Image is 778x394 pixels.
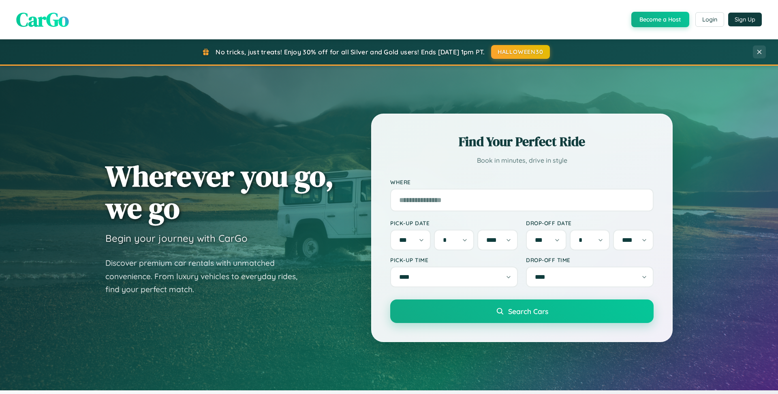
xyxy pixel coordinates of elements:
[631,12,689,27] button: Become a Host
[390,220,518,226] label: Pick-up Date
[526,256,654,263] label: Drop-off Time
[491,45,550,59] button: HALLOWEEN30
[526,220,654,226] label: Drop-off Date
[105,256,308,296] p: Discover premium car rentals with unmatched convenience. From luxury vehicles to everyday rides, ...
[390,133,654,151] h2: Find Your Perfect Ride
[16,6,69,33] span: CarGo
[508,307,548,316] span: Search Cars
[105,160,334,224] h1: Wherever you go, we go
[390,155,654,166] p: Book in minutes, drive in style
[390,299,654,323] button: Search Cars
[390,179,654,185] label: Where
[695,12,724,27] button: Login
[390,256,518,263] label: Pick-up Time
[216,48,485,56] span: No tricks, just treats! Enjoy 30% off for all Silver and Gold users! Ends [DATE] 1pm PT.
[728,13,762,26] button: Sign Up
[105,232,248,244] h3: Begin your journey with CarGo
